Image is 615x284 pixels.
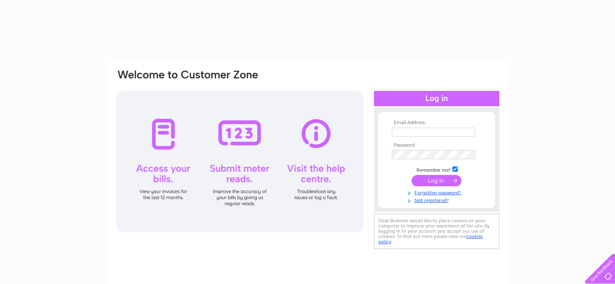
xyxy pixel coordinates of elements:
td: Remember me? [390,165,484,173]
a: Not registered? [392,196,484,204]
input: Submit [412,175,461,186]
th: Email Address: [390,120,484,126]
th: Password: [390,143,484,148]
a: Forgotten password? [392,188,484,196]
a: cookies policy [378,234,483,244]
div: Clear Business would like to place cookies on your computer to improve your experience of the sit... [374,214,499,249]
